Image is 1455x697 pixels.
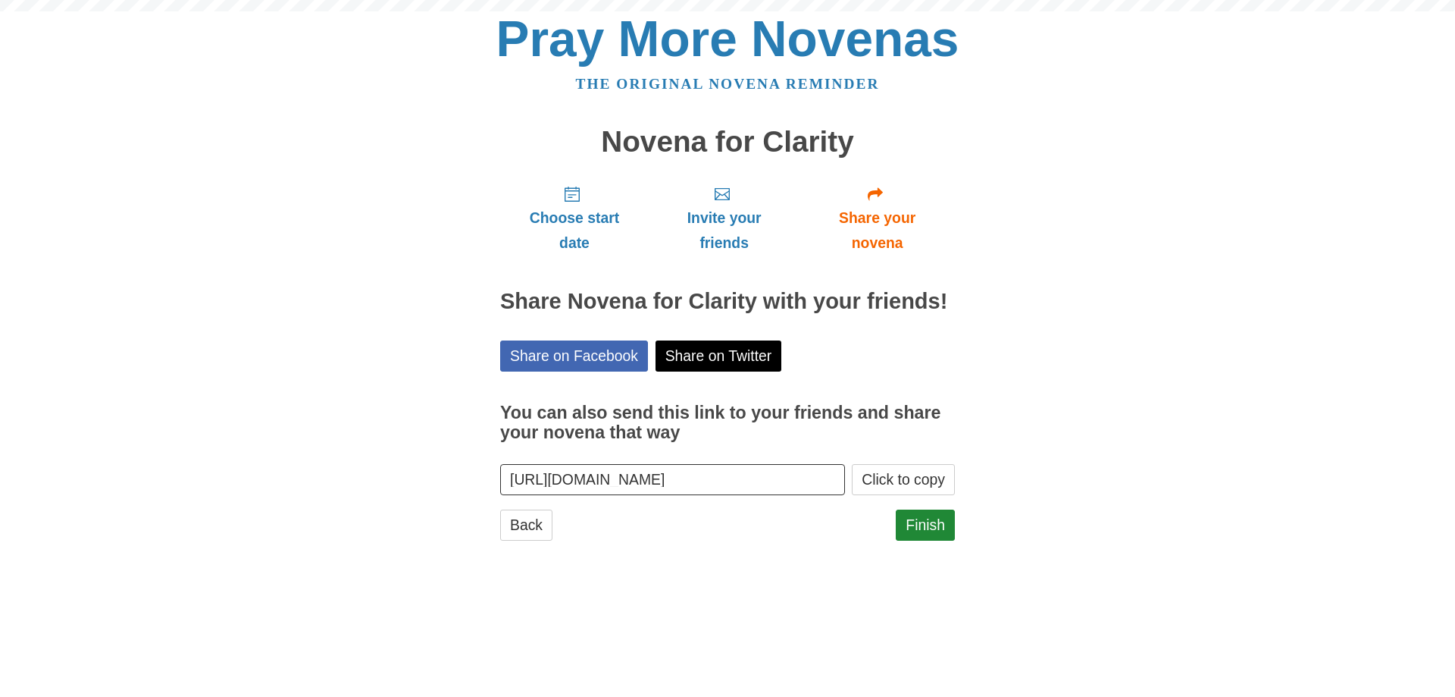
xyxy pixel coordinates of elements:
[500,126,955,159] h1: Novena for Clarity
[500,290,955,314] h2: Share Novena for Clarity with your friends!
[500,510,552,541] a: Back
[500,341,648,372] a: Share on Facebook
[500,173,649,263] a: Choose start date
[515,206,634,256] span: Choose start date
[852,464,955,495] button: Click to copy
[815,206,940,256] span: Share your novena
[896,510,955,541] a: Finish
[664,206,784,256] span: Invite your friends
[656,341,782,372] a: Share on Twitter
[496,11,959,67] a: Pray More Novenas
[500,403,955,442] h3: You can also send this link to your friends and share your novena that way
[799,173,955,263] a: Share your novena
[576,76,880,92] a: The original novena reminder
[649,173,799,263] a: Invite your friends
